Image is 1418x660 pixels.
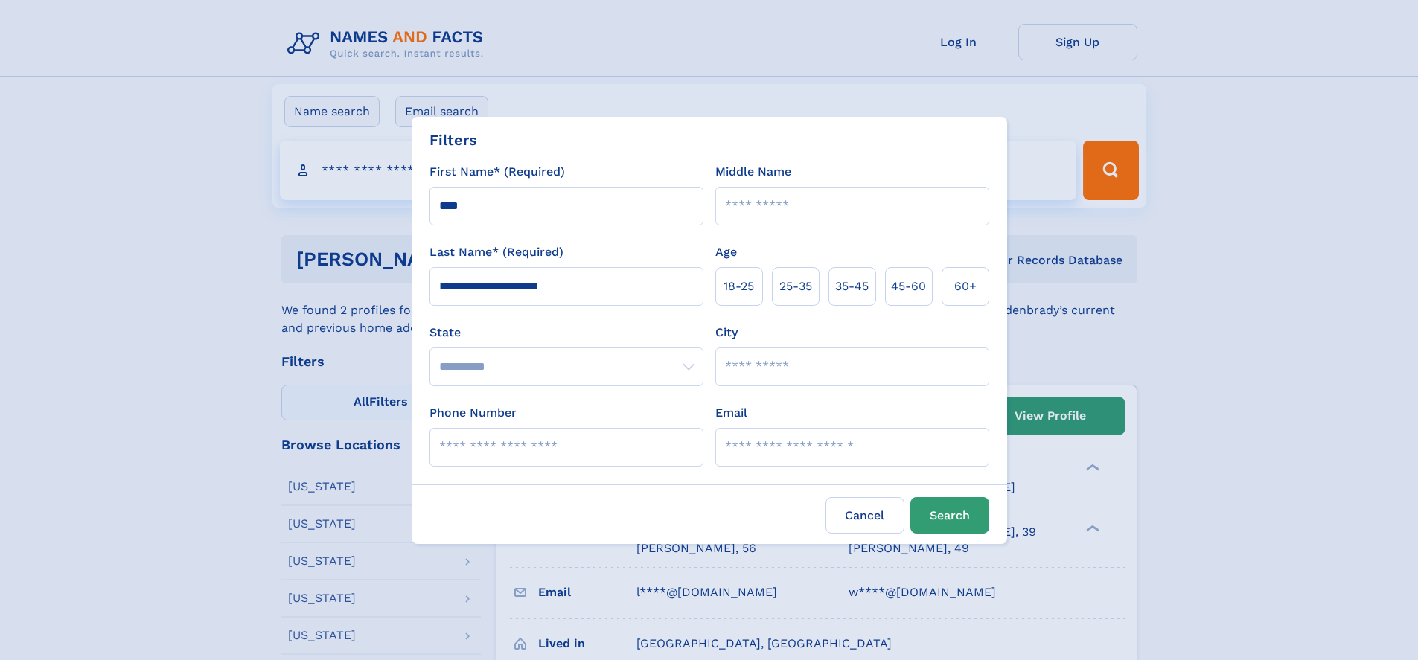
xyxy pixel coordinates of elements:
button: Search [910,497,989,534]
label: Cancel [825,497,904,534]
span: 25‑35 [779,278,812,295]
label: State [429,324,703,342]
span: 35‑45 [835,278,869,295]
span: 45‑60 [891,278,926,295]
label: Phone Number [429,404,517,422]
label: Middle Name [715,163,791,181]
label: Last Name* (Required) [429,243,563,261]
label: Age [715,243,737,261]
span: 18‑25 [724,278,754,295]
div: Filters [429,129,477,151]
label: City [715,324,738,342]
label: First Name* (Required) [429,163,565,181]
span: 60+ [954,278,977,295]
label: Email [715,404,747,422]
